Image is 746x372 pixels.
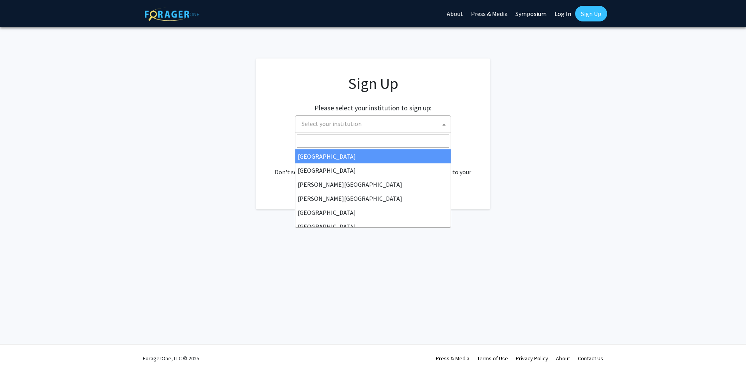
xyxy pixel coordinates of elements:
a: Press & Media [436,355,469,362]
li: [GEOGRAPHIC_DATA] [295,205,451,220]
h2: Please select your institution to sign up: [314,104,432,112]
li: [GEOGRAPHIC_DATA] [295,163,451,177]
a: Terms of Use [477,355,508,362]
input: Search [297,135,449,148]
div: ForagerOne, LLC © 2025 [143,345,199,372]
a: Contact Us [578,355,603,362]
a: Privacy Policy [516,355,548,362]
li: [PERSON_NAME][GEOGRAPHIC_DATA] [295,177,451,191]
span: Select your institution [298,116,451,132]
a: About [556,355,570,362]
li: [GEOGRAPHIC_DATA] [295,220,451,234]
li: [PERSON_NAME][GEOGRAPHIC_DATA] [295,191,451,205]
a: Sign Up [575,6,607,21]
div: Already have an account? . Don't see your institution? about bringing ForagerOne to your institut... [272,149,474,186]
li: [GEOGRAPHIC_DATA] [295,149,451,163]
img: ForagerOne Logo [145,7,199,21]
h1: Sign Up [272,74,474,93]
span: Select your institution [302,120,362,128]
span: Select your institution [295,115,451,133]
